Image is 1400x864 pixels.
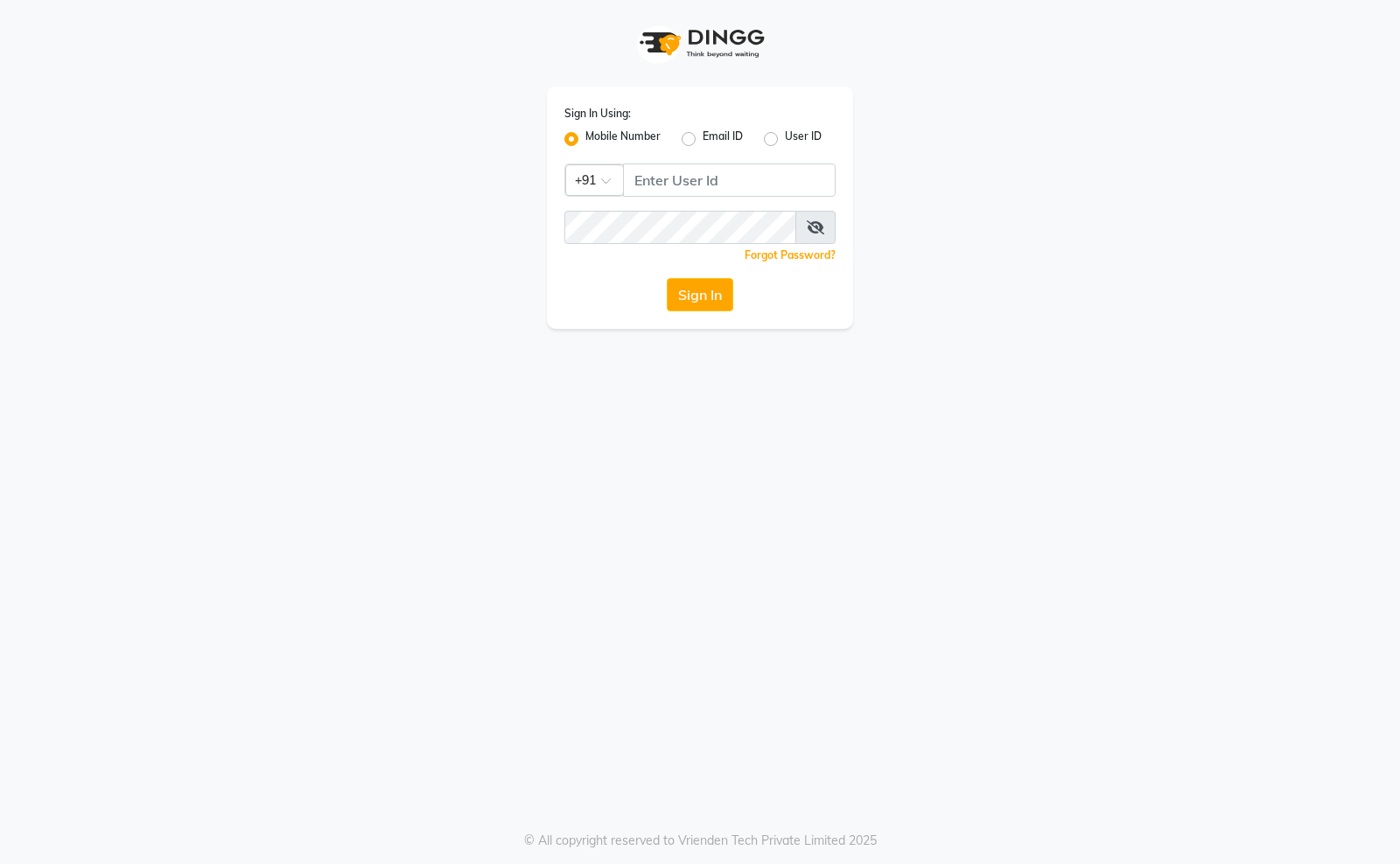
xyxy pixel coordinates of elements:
input: Username [623,164,836,197]
label: Sign In Using: [564,106,631,122]
label: User ID [785,129,822,150]
button: Sign In [667,278,733,311]
input: Username [564,211,796,244]
label: Mobile Number [585,129,661,150]
label: Email ID [703,129,743,150]
img: logo1.svg [630,17,770,69]
a: Forgot Password? [745,248,836,261]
